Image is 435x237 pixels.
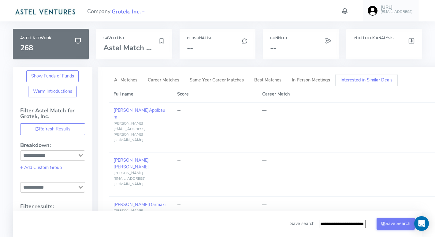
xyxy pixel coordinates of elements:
[109,86,173,102] th: Full name
[381,10,413,14] h6: [EMAIL_ADDRESS]
[143,74,184,87] a: Career Matches
[26,70,79,82] button: Show Funds of Funds
[340,77,392,83] span: Interested in Similar Deals
[113,201,165,208] a: [PERSON_NAME]Darmaki
[20,142,85,149] h4: Breakdown:
[287,74,335,87] a: In Person Meetings
[270,43,276,53] span: --
[113,107,165,120] a: [PERSON_NAME]Applbaum
[113,208,146,224] span: [PERSON_NAME][EMAIL_ADDRESS][DOMAIN_NAME]
[112,8,141,16] span: Grotek, Inc.
[113,164,149,170] span: [PERSON_NAME]
[20,36,82,40] h6: Astel Network
[377,218,415,230] button: Save Search
[20,164,62,171] a: + Add Custom Group
[28,86,77,97] button: Warm Introductions
[354,36,415,40] h6: Pitch Deck Analysis
[187,43,193,53] span: --
[103,43,152,53] span: Astel Match ...
[113,157,149,170] a: [PERSON_NAME][PERSON_NAME]
[113,121,146,142] span: [PERSON_NAME][EMAIL_ADDRESS][PERSON_NAME][DOMAIN_NAME]
[292,77,330,83] span: In Person Meetings
[177,201,253,208] div: --
[290,220,315,227] span: Save search:
[20,204,85,210] h4: Filter results:
[20,150,85,161] div: Search for option
[21,184,77,191] input: Search for option
[20,43,33,53] span: 268
[270,36,332,40] h6: Connect
[173,86,258,102] th: Score
[113,171,146,186] span: [PERSON_NAME][EMAIL_ADDRESS][DOMAIN_NAME]
[381,5,413,10] h5: [URL]
[114,77,137,83] span: All Matches
[109,74,143,87] a: All Matches
[20,123,85,135] button: Refresh Results
[113,107,165,120] span: Applbaum
[335,74,398,87] a: Interested in Similar Deals
[249,74,287,87] a: Best Matches
[177,157,253,164] div: --
[20,108,85,124] h4: Filter Astel Match for Grotek, Inc.
[112,8,141,15] a: Grotek, Inc.
[190,77,244,83] span: Same Year Career Matches
[177,107,253,114] div: --
[184,74,249,87] a: Same Year Career Matches
[148,77,179,83] span: Career Matches
[20,182,85,193] div: Search for option
[414,216,429,231] div: Open Intercom Messenger
[149,201,165,208] span: Darmaki
[187,36,248,40] h6: Personalise
[254,77,281,83] span: Best Matches
[87,6,146,16] span: Company:
[21,152,77,159] input: Search for option
[368,6,377,16] img: user-image
[103,36,165,40] h6: Saved List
